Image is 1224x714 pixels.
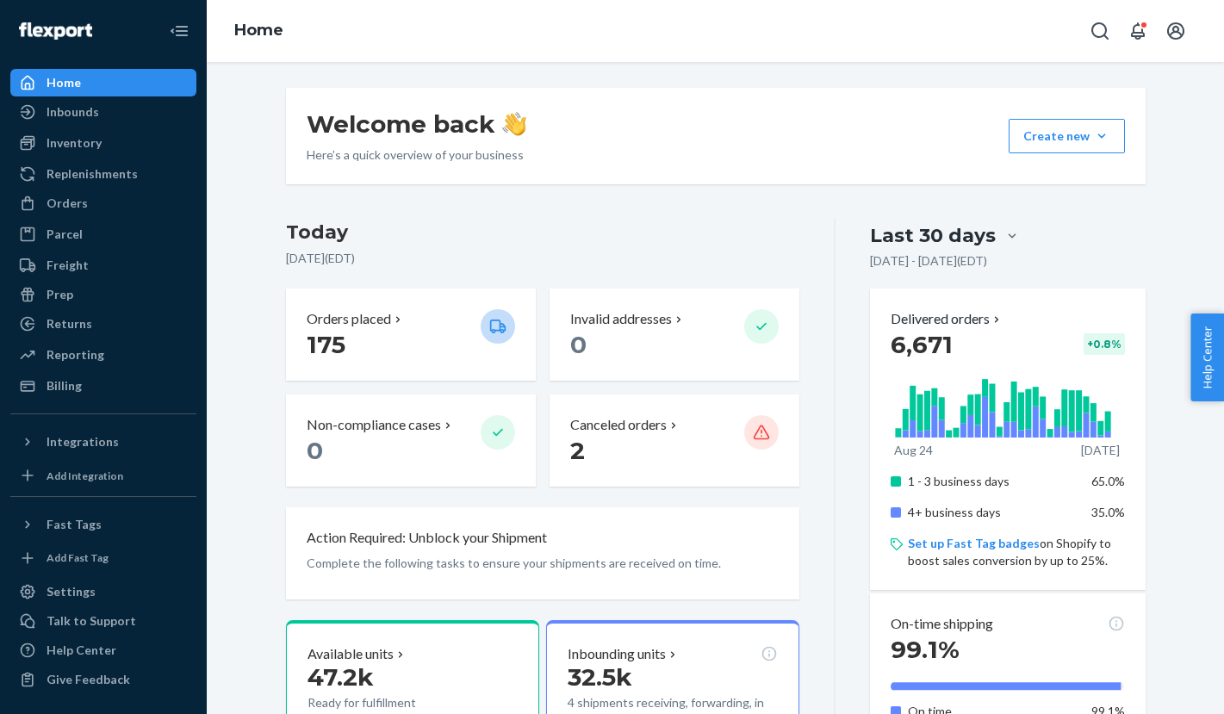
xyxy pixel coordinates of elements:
[47,195,88,212] div: Orders
[307,555,780,572] p: Complete the following tasks to ensure your shipments are received on time.
[894,442,933,459] p: Aug 24
[10,545,196,572] a: Add Fast Tag
[550,289,799,381] button: Invalid addresses 0
[47,286,73,303] div: Prep
[10,372,196,400] a: Billing
[47,671,130,688] div: Give Feedback
[47,134,102,152] div: Inventory
[10,463,196,489] a: Add Integration
[10,511,196,538] button: Fast Tags
[908,504,1078,521] p: 4+ business days
[47,377,82,394] div: Billing
[908,473,1078,490] p: 1 - 3 business days
[570,415,667,435] p: Canceled orders
[47,612,136,630] div: Talk to Support
[870,222,996,249] div: Last 30 days
[1091,474,1125,488] span: 65.0%
[891,614,993,634] p: On-time shipping
[1091,505,1125,519] span: 35.0%
[10,666,196,693] button: Give Feedback
[10,636,196,664] a: Help Center
[10,578,196,605] a: Settings
[286,289,536,381] button: Orders placed 175
[307,309,391,329] p: Orders placed
[47,74,81,91] div: Home
[10,129,196,157] a: Inventory
[47,433,119,450] div: Integrations
[10,251,196,279] a: Freight
[47,226,83,243] div: Parcel
[307,528,547,548] p: Action Required: Unblock your Shipment
[891,330,953,359] span: 6,671
[10,69,196,96] a: Home
[870,252,987,270] p: [DATE] - [DATE] ( EDT )
[234,21,283,40] a: Home
[502,112,526,136] img: hand-wave emoji
[307,146,526,164] p: Here’s a quick overview of your business
[47,583,96,600] div: Settings
[891,309,1003,329] button: Delivered orders
[308,644,394,664] p: Available units
[47,257,89,274] div: Freight
[550,394,799,487] button: Canceled orders 2
[307,415,441,435] p: Non-compliance cases
[221,6,297,56] ol: breadcrumbs
[1084,333,1125,355] div: + 0.8 %
[10,281,196,308] a: Prep
[47,469,123,483] div: Add Integration
[1083,14,1117,48] button: Open Search Box
[162,14,196,48] button: Close Navigation
[47,315,92,332] div: Returns
[47,516,102,533] div: Fast Tags
[47,642,116,659] div: Help Center
[10,310,196,338] a: Returns
[10,98,196,126] a: Inbounds
[570,436,585,465] span: 2
[1159,14,1193,48] button: Open account menu
[47,346,104,363] div: Reporting
[10,160,196,188] a: Replenishments
[10,607,196,635] a: Talk to Support
[286,219,800,246] h3: Today
[286,394,536,487] button: Non-compliance cases 0
[1121,14,1155,48] button: Open notifications
[307,436,323,465] span: 0
[307,330,345,359] span: 175
[10,428,196,456] button: Integrations
[1081,442,1120,459] p: [DATE]
[10,341,196,369] a: Reporting
[47,550,109,565] div: Add Fast Tag
[308,694,467,711] p: Ready for fulfillment
[908,535,1124,569] p: on Shopify to boost sales conversion by up to 25%.
[308,662,374,692] span: 47.2k
[570,330,587,359] span: 0
[908,536,1040,550] a: Set up Fast Tag badges
[10,189,196,217] a: Orders
[1190,314,1224,401] button: Help Center
[568,644,666,664] p: Inbounding units
[19,22,92,40] img: Flexport logo
[47,103,99,121] div: Inbounds
[307,109,526,140] h1: Welcome back
[47,165,138,183] div: Replenishments
[286,250,800,267] p: [DATE] ( EDT )
[10,220,196,248] a: Parcel
[568,662,632,692] span: 32.5k
[570,309,672,329] p: Invalid addresses
[1009,119,1125,153] button: Create new
[891,635,960,664] span: 99.1%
